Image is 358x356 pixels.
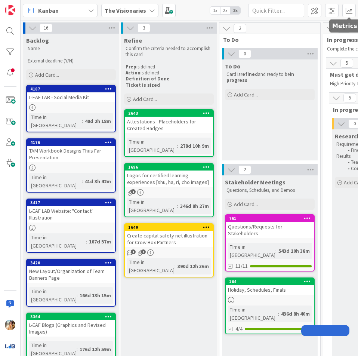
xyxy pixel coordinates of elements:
[240,71,258,77] strong: refined
[220,7,230,14] span: 2x
[82,117,83,125] span: :
[126,76,170,82] strong: Definition of Done
[87,237,113,246] div: 167d 57m
[126,70,212,76] p: is defined
[225,277,315,334] a: 164Holiday, Schedules, FinalsTime in [GEOGRAPHIC_DATA]:436d 8h 40m4/4
[124,37,142,44] span: Refine
[27,313,115,320] div: 3364
[26,138,116,193] a: 4176TAM Workbook Designs Thus Far PresentationTime in [GEOGRAPHIC_DATA]:41d 3h 42m
[77,291,78,300] span: :
[29,173,82,190] div: Time in [GEOGRAPHIC_DATA]
[226,71,313,84] p: Card is and ready to be
[27,266,115,283] div: New Layout/Organization of Team Banners Page
[178,142,211,150] div: 278d 10h 9m
[248,4,304,17] input: Quick Filter...
[126,82,160,88] strong: Ticket is sized
[278,310,279,318] span: :
[238,49,251,58] span: 0
[38,6,59,15] span: Kanban
[125,110,213,133] div: 2643Attestations - Placeholders for Created Badges
[228,243,275,259] div: Time in [GEOGRAPHIC_DATA]
[340,59,353,68] span: 5
[27,86,115,102] div: 4187L-EAF LAB - Social Media Kit
[77,345,78,353] span: :
[141,249,146,254] span: 1
[225,62,241,70] span: To Do
[127,258,175,274] div: Time in [GEOGRAPHIC_DATA]
[226,71,295,83] strong: in progress
[128,111,213,116] div: 2643
[40,24,52,33] span: 16
[223,36,311,43] span: To Do
[124,223,214,277] a: 1649Create capital safety net illustration for Crow Box PartnersTime in [GEOGRAPHIC_DATA]:390d 12...
[28,58,114,64] p: External deadline (Y/N)
[125,224,213,247] div: 1649Create capital safety net illustration for Crow Box Partners
[226,215,314,238] div: 761Questions/Requests for Stakeholders
[82,177,83,185] span: :
[225,178,286,186] span: Stakeholder Meetings
[226,215,314,222] div: 761
[26,85,116,132] a: 4187L-EAF LAB - Social Media KitTime in [GEOGRAPHIC_DATA]:40d 2h 18m
[78,291,113,300] div: 166d 13h 15m
[177,142,178,150] span: :
[128,225,213,230] div: 1649
[176,262,211,270] div: 390d 12h 36m
[277,247,312,255] div: 543d 10h 38m
[5,5,15,15] img: Visit kanbanzone.com
[126,64,212,70] p: is defined
[138,24,150,33] span: 3
[27,86,115,92] div: 4187
[332,22,357,30] h5: Metrics
[35,71,59,78] span: Add Card...
[228,306,278,322] div: Time in [GEOGRAPHIC_DATA]
[235,325,243,333] span: 4/4
[27,139,115,162] div: 4176TAM Workbook Designs Thus Far Presentation
[234,201,258,208] span: Add Card...
[27,199,115,222] div: 3417L-EAF LAB Website: "Contact" Illustration
[235,262,248,270] span: 11/11
[131,249,136,254] span: 1
[27,92,115,102] div: L-EAF LAB - Social Media Kit
[26,37,49,44] span: Backlog
[126,64,136,70] strong: Prep
[125,231,213,247] div: Create capital safety net illustration for Crow Box Partners
[175,262,176,270] span: :
[229,216,314,221] div: 761
[125,117,213,133] div: Attestations - Placeholders for Created Badges
[5,341,15,351] img: avatar
[27,199,115,206] div: 3417
[27,260,115,266] div: 3420
[26,259,116,307] a: 3420New Layout/Organization of Team Banners PageTime in [GEOGRAPHIC_DATA]:166d 13h 15m
[26,199,116,253] a: 3417L-EAF LAB Website: "Contact" IllustrationTime in [GEOGRAPHIC_DATA]:167d 57m
[226,222,314,238] div: Questions/Requests for Stakeholders
[27,206,115,222] div: L-EAF LAB Website: "Contact" Illustration
[210,7,220,14] span: 1x
[125,171,213,187] div: Logos for certified learning experiences [shu, ha, ri, cho images]
[30,314,115,319] div: 3364
[234,24,246,33] span: 2
[125,164,213,187] div: 1696Logos for certified learning experiences [shu, ha, ri, cho images]
[125,110,213,117] div: 2643
[30,86,115,92] div: 4187
[343,93,356,102] span: 5
[279,310,312,318] div: 436d 8h 40m
[30,200,115,205] div: 3417
[30,260,115,266] div: 3420
[125,164,213,171] div: 1696
[5,320,15,330] img: JF
[126,70,141,76] strong: Action
[238,165,251,174] span: 2
[275,247,277,255] span: :
[27,146,115,162] div: TAM Workbook Designs Thus Far Presentation
[234,91,258,98] span: Add Card...
[83,117,113,125] div: 40d 2h 18m
[226,278,314,295] div: 164Holiday, Schedules, Finals
[126,46,212,58] p: Confirm the criteria needed to accomplish this card
[226,285,314,295] div: Holiday, Schedules, Finals
[127,198,177,214] div: Time in [GEOGRAPHIC_DATA]
[177,202,178,210] span: :
[105,7,146,14] b: The Visionaries
[124,109,214,157] a: 2643Attestations - Placeholders for Created BadgesTime in [GEOGRAPHIC_DATA]:278d 10h 9m
[128,165,213,170] div: 1696
[86,237,87,246] span: :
